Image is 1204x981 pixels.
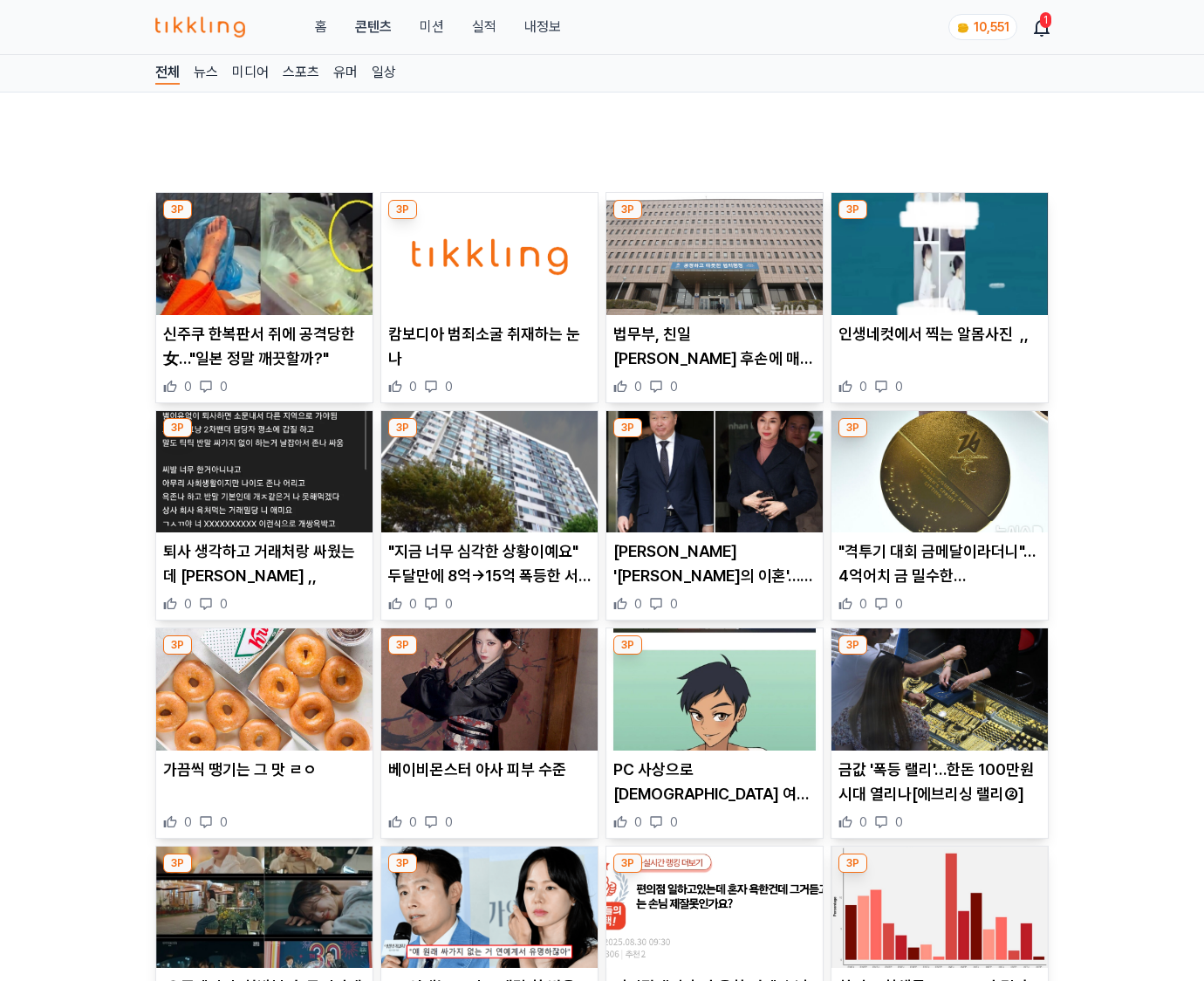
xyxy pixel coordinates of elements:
[381,411,598,533] img: "지금 너무 심각한 상황이예요" 두달만에 8억→15억 폭등한 서울 '이 동네' 전망
[155,192,373,403] div: 3P 신주쿠 한복판서 쥐에 공격당한 女…"일본 정말 깨끗할까?" 신주쿠 한복판서 쥐에 공격당한 女…"일본 정말 깨끗할까?" 0 0
[445,595,453,613] span: 0
[838,539,1041,588] p: "격투기 대회 금메달이라더니"…4억어치 금 밀수한 [DEMOGRAPHIC_DATA], 日공항서 덜미
[220,813,228,831] span: 0
[333,62,358,85] a: 유머
[388,418,417,437] div: 3P
[163,635,192,655] div: 3P
[895,813,903,831] span: 0
[388,539,591,588] p: "지금 너무 심각한 상황이예요" 두달만에 8억→15억 폭등한 서울 '이 동네' 전망
[163,854,192,873] div: 3P
[163,200,192,219] div: 3P
[831,410,1049,621] div: 3P "격투기 대회 금메달이라더니"…4억어치 금 밀수한 한국인, 日공항서 덜미 "격투기 대회 금메달이라더니"…4억어치 금 밀수한 [DEMOGRAPHIC_DATA], 日공항서 ...
[1035,17,1049,38] a: 1
[605,628,824,839] div: 3P PC 사상으로 한국인 여캐 생긴 슈퍼맨 애니 PC 사상으로 [DEMOGRAPHIC_DATA] 여캐 생긴 슈퍼맨 애니 0 0
[613,418,642,437] div: 3P
[372,62,396,85] a: 일상
[445,378,453,395] span: 0
[355,17,392,38] a: 콘텐츠
[613,539,816,588] p: [PERSON_NAME] '[PERSON_NAME]의 이혼'…대법, 이번주 재산분할 결론
[670,378,678,395] span: 0
[838,758,1041,806] p: 금값 '폭등 랠리'…한돈 100만원 시대 열리나[에브리싱 랠리②]
[1040,12,1051,28] div: 1
[670,813,678,831] span: 0
[163,758,366,782] p: 가끔씩 땡기는 그 맛 ㄹㅇ
[613,758,816,806] p: PC 사상으로 [DEMOGRAPHIC_DATA] 여캐 생긴 슈퍼맨 애니
[409,595,417,613] span: 0
[974,20,1009,34] span: 10,551
[156,193,373,315] img: 신주쿠 한복판서 쥐에 공격당한 女…"일본 정말 깨끗할까?"
[232,62,269,85] a: 미디어
[445,813,453,831] span: 0
[155,62,180,85] a: 전체
[606,628,823,751] img: PC 사상으로 한국인 여캐 생긴 슈퍼맨 애니
[388,758,591,782] p: 베이비몬스터 아사 피부 수준
[613,322,816,371] p: 법무부, 친일 [PERSON_NAME] 후손에 매각대금 78억원 반환 청구
[831,628,1048,751] img: 금값 '폭등 랠리'…한돈 100만원 시대 열리나[에브리싱 랠리②]
[184,595,192,613] span: 0
[194,62,218,85] a: 뉴스
[895,595,903,613] span: 0
[163,418,192,437] div: 3P
[155,17,245,38] img: 티끌링
[524,17,561,38] a: 내정보
[156,628,373,751] img: 가끔씩 땡기는 그 맛 ㄹㅇ
[606,847,823,969] img: 편의점에서 혼자 욕한 건데 손님이 그거 듣고 따짐 ,,
[613,200,642,219] div: 3P
[220,378,228,395] span: 0
[388,635,417,655] div: 3P
[605,410,824,621] div: 3P 최태원-노소영 '세기의 이혼'…대법, 이번주 재산분할 결론 [PERSON_NAME] '[PERSON_NAME]의 이혼'…대법, 이번주 재산분할 결론 0 0
[605,192,824,403] div: 3P 법무부, 친일 이해승 후손에 매각대금 78억원 반환 청구 법무부, 친일 [PERSON_NAME] 후손에 매각대금 78억원 반환 청구 0 0
[838,322,1041,346] p: 인생네컷에서 찍는 알몸사진 ,,
[606,411,823,533] img: 최태원-노소영 '세기의 이혼'…대법, 이번주 재산분할 결론
[831,193,1048,315] img: 인생네컷에서 찍는 알몸사진 ,,
[388,322,591,371] p: 캄보디아 범죄소굴 취재하는 눈나
[380,192,599,403] div: 3P 캄보디아 범죄소굴 취재하는 눈나 캄보디아 범죄소굴 취재하는 눈나 0 0
[670,595,678,613] span: 0
[613,854,642,873] div: 3P
[381,193,598,315] img: 캄보디아 범죄소굴 취재하는 눈나
[859,813,867,831] span: 0
[388,200,417,219] div: 3P
[156,411,373,533] img: 퇴사 생각하고 거래처랑 싸웠는데 안짤린 이유 ,,
[838,200,867,219] div: 3P
[380,410,599,621] div: 3P "지금 너무 심각한 상황이예요" 두달만에 8억→15억 폭등한 서울 '이 동네' 전망 "지금 너무 심각한 상황이예요" 두달만에 8억→15억 폭등한 서울 '이 동네' 전망 0 0
[948,14,1014,40] a: coin 10,551
[184,378,192,395] span: 0
[388,854,417,873] div: 3P
[956,21,970,35] img: coin
[155,628,373,839] div: 3P 가끔씩 땡기는 그 맛 ㄹㅇ 가끔씩 땡기는 그 맛 ㄹㅇ 0 0
[163,322,366,371] p: 신주쿠 한복판서 쥐에 공격당한 女…"일본 정말 깨끗할까?"
[831,628,1049,839] div: 3P 금값 '폭등 랠리'…한돈 100만원 시대 열리나[에브리싱 랠리②] 금값 '폭등 랠리'…한돈 100만원 시대 열리나[에브리싱 랠리②] 0 0
[283,62,319,85] a: 스포츠
[409,378,417,395] span: 0
[409,813,417,831] span: 0
[381,628,598,751] img: 베이비몬스터 아사 피부 수준
[163,539,366,588] p: 퇴사 생각하고 거래처랑 싸웠는데 [PERSON_NAME] ,,
[838,418,867,437] div: 3P
[315,17,327,38] a: 홈
[634,813,642,831] span: 0
[838,854,867,873] div: 3P
[838,635,867,655] div: 3P
[380,628,599,839] div: 3P 베이비몬스터 아사 피부 수준 베이비몬스터 아사 피부 수준 0 0
[220,595,228,613] span: 0
[420,17,444,38] button: 미션
[156,847,373,969] img: '우주메리미' 첫방부터 '동시간대 1위' 터졌다…정소민, 최우식에 '돌직구 청혼' 엔딩! 초고속 로맨스 예고
[859,378,867,395] span: 0
[472,17,496,38] a: 실적
[606,193,823,315] img: 법무부, 친일 이해승 후손에 매각대금 78억원 반환 청구
[895,378,903,395] span: 0
[155,410,373,621] div: 3P 퇴사 생각하고 거래처랑 싸웠는데 안짤린 이유 ,, 퇴사 생각하고 거래처랑 싸웠는데 [PERSON_NAME] ,, 0 0
[859,595,867,613] span: 0
[831,847,1048,969] img: 하버드 학생들 MBTI 조사 결과
[831,192,1049,403] div: 3P 인생네컷에서 찍는 알몸사진 ,, 인생네컷에서 찍는 알몸사진 ,, 0 0
[634,595,642,613] span: 0
[381,847,598,969] img: "모성애는 느끼고 대답 한 번을 안해?"...이병헌, 제작보고회 현장서 '손예진 인성' 폭로 '아역배우 홀대' 논란
[634,378,642,395] span: 0
[613,635,642,655] div: 3P
[184,813,192,831] span: 0
[831,411,1048,533] img: "격투기 대회 금메달이라더니"…4억어치 금 밀수한 한국인, 日공항서 덜미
